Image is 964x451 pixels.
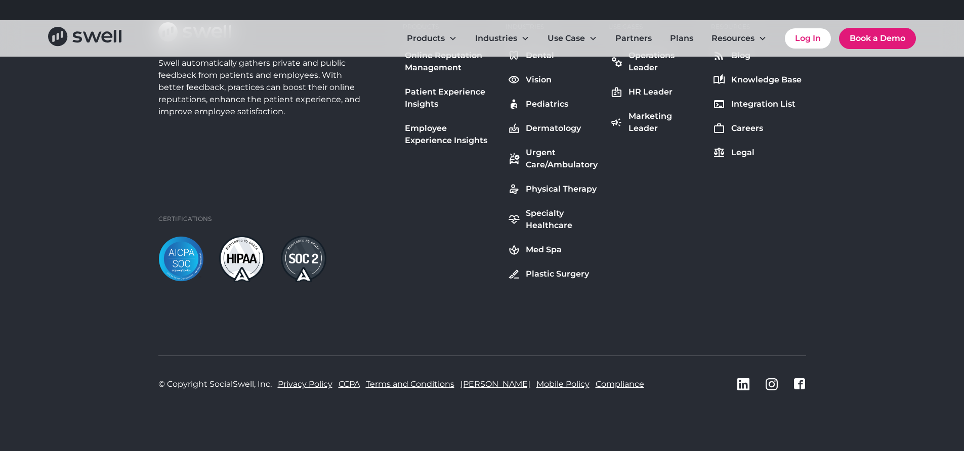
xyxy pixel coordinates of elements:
[158,57,365,118] div: Swell automatically gathers private and public feedback from patients and employees. With better ...
[506,266,600,282] a: Plastic Surgery
[608,84,703,100] a: HR Leader
[405,122,495,147] div: Employee Experience Insights
[526,244,562,256] div: Med Spa
[467,28,537,49] div: Industries
[526,147,598,171] div: Urgent Care/Ambulatory
[366,378,454,390] a: Terms and Conditions
[506,72,600,88] a: Vision
[711,145,804,161] a: Legal
[526,98,568,110] div: Pediatrics
[731,98,795,110] div: Integration List
[475,32,517,44] div: Industries
[839,28,916,49] a: Book a Demo
[526,183,597,195] div: Physical Therapy
[662,28,701,49] a: Plans
[711,72,804,88] a: Knowledge Base
[403,120,497,149] a: Employee Experience Insights
[460,378,530,390] a: [PERSON_NAME]
[48,27,121,50] a: home
[281,236,326,282] img: soc2-dark.png
[407,32,445,44] div: Products
[628,86,673,98] div: HR Leader
[731,122,763,134] div: Careers
[405,50,495,74] div: Online Reputation Management
[785,28,831,49] a: Log In
[703,28,775,49] div: Resources
[548,32,585,44] div: Use Case
[506,145,600,173] a: Urgent Care/Ambulatory
[608,48,703,76] a: Operations Leader
[506,96,600,112] a: Pediatrics
[526,268,589,280] div: Plastic Surgery
[607,28,660,49] a: Partners
[339,378,360,390] a: CCPA
[219,236,265,282] img: hipaa-light.png
[158,214,212,223] div: Certifications
[526,122,581,134] div: Dermatology
[711,120,804,137] a: Careers
[628,110,701,134] div: Marketing Leader
[731,147,755,159] div: Legal
[596,378,644,390] a: Compliance
[158,378,272,390] div: © Copyright SocialSwell, Inc.
[506,242,600,258] a: Med Spa
[608,108,703,137] a: Marketing Leader
[526,207,598,232] div: Specialty Healthcare
[539,28,605,49] div: Use Case
[628,50,701,74] div: Operations Leader
[403,48,497,76] a: Online Reputation Management
[506,205,600,234] a: Specialty Healthcare
[403,84,497,112] a: Patient Experience Insights
[506,181,600,197] a: Physical Therapy
[399,28,465,49] div: Products
[536,378,590,390] a: Mobile Policy
[711,96,804,112] a: Integration List
[711,32,755,44] div: Resources
[405,86,495,110] div: Patient Experience Insights
[506,120,600,137] a: Dermatology
[731,74,802,86] div: Knowledge Base
[278,378,332,390] a: Privacy Policy
[526,74,552,86] div: Vision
